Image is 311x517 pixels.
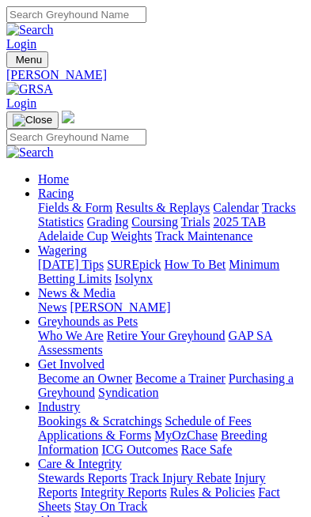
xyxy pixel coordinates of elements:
[181,443,232,456] a: Race Safe
[38,428,151,442] a: Applications & Forms
[38,471,305,514] div: Care & Integrity
[13,114,52,126] img: Close
[165,258,226,271] a: How To Bet
[38,485,280,513] a: Fact Sheets
[70,300,170,314] a: [PERSON_NAME]
[38,201,112,214] a: Fields & Form
[38,372,132,385] a: Become an Owner
[6,6,146,23] input: Search
[38,258,305,286] div: Wagering
[130,471,231,485] a: Track Injury Rebate
[74,500,147,513] a: Stay On Track
[154,428,218,442] a: MyOzChase
[38,215,84,228] a: Statistics
[98,386,158,399] a: Syndication
[6,51,48,68] button: Toggle navigation
[6,82,53,96] img: GRSA
[116,201,210,214] a: Results & Replays
[38,329,104,342] a: Who We Are
[6,23,54,37] img: Search
[38,286,116,300] a: News & Media
[101,443,177,456] a: ICG Outcomes
[38,357,104,371] a: Get Involved
[81,485,167,499] a: Integrity Reports
[38,329,305,357] div: Greyhounds as Pets
[38,243,87,257] a: Wagering
[38,414,161,428] a: Bookings & Scratchings
[38,471,127,485] a: Stewards Reports
[111,229,152,243] a: Weights
[38,258,104,271] a: [DATE] Tips
[38,215,266,243] a: 2025 TAB Adelaide Cup
[62,111,74,123] img: logo-grsa-white.png
[38,428,267,456] a: Breeding Information
[107,258,161,271] a: SUREpick
[38,329,272,357] a: GAP SA Assessments
[213,201,259,214] a: Calendar
[38,372,305,400] div: Get Involved
[181,215,210,228] a: Trials
[87,215,128,228] a: Grading
[38,187,74,200] a: Racing
[16,54,42,66] span: Menu
[38,372,294,399] a: Purchasing a Greyhound
[165,414,251,428] a: Schedule of Fees
[38,414,305,457] div: Industry
[6,129,146,145] input: Search
[38,457,122,470] a: Care & Integrity
[131,215,178,228] a: Coursing
[155,229,252,243] a: Track Maintenance
[38,201,305,243] div: Racing
[262,201,296,214] a: Tracks
[38,471,266,499] a: Injury Reports
[6,37,36,51] a: Login
[6,68,305,82] a: [PERSON_NAME]
[6,145,54,160] img: Search
[135,372,226,385] a: Become a Trainer
[38,400,80,413] a: Industry
[38,258,279,285] a: Minimum Betting Limits
[6,111,59,129] button: Toggle navigation
[38,172,69,186] a: Home
[6,96,36,110] a: Login
[38,315,138,328] a: Greyhounds as Pets
[38,300,305,315] div: News & Media
[170,485,256,499] a: Rules & Policies
[115,272,153,285] a: Isolynx
[38,300,66,314] a: News
[107,329,226,342] a: Retire Your Greyhound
